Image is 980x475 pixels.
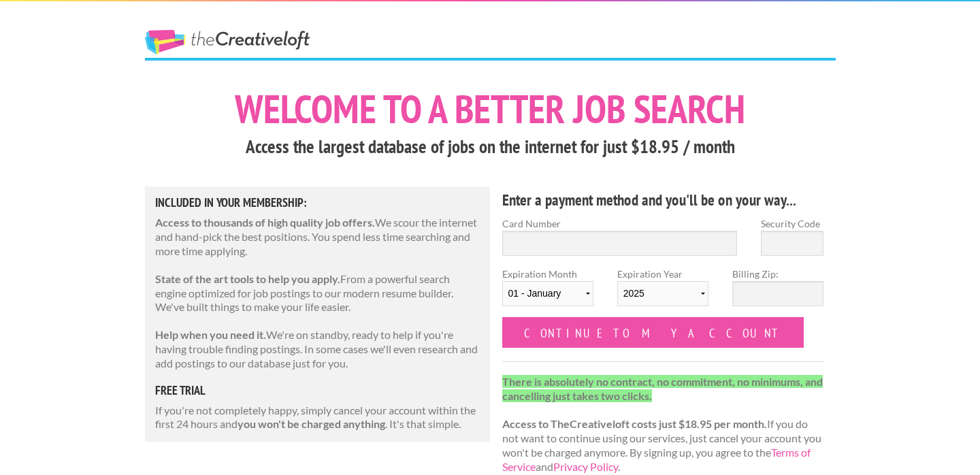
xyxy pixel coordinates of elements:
h4: Enter a payment method and you'll be on your way... [502,189,824,211]
h5: free trial [155,384,480,397]
strong: Access to TheCreativeloft costs just $18.95 per month. [502,417,767,430]
p: From a powerful search engine optimized for job postings to our modern resume builder. We've buil... [155,272,480,314]
p: If you're not completely happy, simply cancel your account within the first 24 hours and . It's t... [155,404,480,432]
a: Privacy Policy [553,460,618,473]
strong: you won't be charged anything [238,417,385,430]
h3: Access the largest database of jobs on the internet for just $18.95 / month [145,134,836,160]
label: Expiration Month [502,267,593,317]
label: Expiration Year [617,267,708,317]
label: Card Number [502,216,738,231]
a: The Creative Loft [145,30,310,54]
strong: Access to thousands of high quality job offers. [155,216,375,229]
a: Terms of Service [502,446,811,473]
input: Continue to my account [502,317,804,348]
select: Expiration Year [617,281,708,306]
select: Expiration Month [502,281,593,306]
strong: There is absolutely no contract, no commitment, no minimums, and cancelling just takes two clicks. [502,375,823,402]
p: We're on standby, ready to help if you're having trouble finding postings. In some cases we'll ev... [155,328,480,370]
h5: Included in Your Membership: [155,197,480,209]
strong: State of the art tools to help you apply. [155,272,340,285]
label: Security Code [761,216,823,231]
label: Billing Zip: [732,267,823,281]
strong: Help when you need it. [155,328,266,341]
h1: Welcome to a better job search [145,89,836,129]
p: We scour the internet and hand-pick the best positions. You spend less time searching and more ti... [155,216,480,258]
p: If you do not want to continue using our services, just cancel your account you won't be charged ... [502,375,824,474]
